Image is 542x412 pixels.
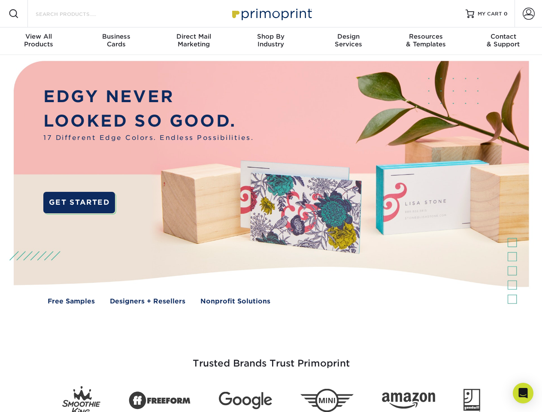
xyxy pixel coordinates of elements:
img: Google [219,392,272,409]
div: Cards [77,33,154,48]
a: BusinessCards [77,27,154,55]
span: 17 Different Edge Colors. Endless Possibilities. [43,133,254,143]
div: Industry [232,33,309,48]
a: Shop ByIndustry [232,27,309,55]
input: SEARCH PRODUCTS..... [35,9,118,19]
div: Marketing [155,33,232,48]
span: 0 [504,11,508,17]
span: Resources [387,33,464,40]
p: LOOKED SO GOOD. [43,109,254,133]
div: Services [310,33,387,48]
a: GET STARTED [43,192,115,213]
a: Resources& Templates [387,27,464,55]
img: Goodwill [463,389,480,412]
div: & Support [465,33,542,48]
img: Amazon [382,393,435,409]
div: & Templates [387,33,464,48]
a: Designers + Resellers [110,297,185,306]
span: Direct Mail [155,33,232,40]
a: DesignServices [310,27,387,55]
h3: Trusted Brands Trust Primoprint [20,337,522,379]
span: MY CART [478,10,502,18]
a: Direct MailMarketing [155,27,232,55]
span: Design [310,33,387,40]
div: Open Intercom Messenger [513,383,533,403]
img: Primoprint [228,4,314,23]
span: Contact [465,33,542,40]
p: EDGY NEVER [43,85,254,109]
span: Shop By [232,33,309,40]
span: Business [77,33,154,40]
a: Free Samples [48,297,95,306]
a: Contact& Support [465,27,542,55]
a: Nonprofit Solutions [200,297,270,306]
